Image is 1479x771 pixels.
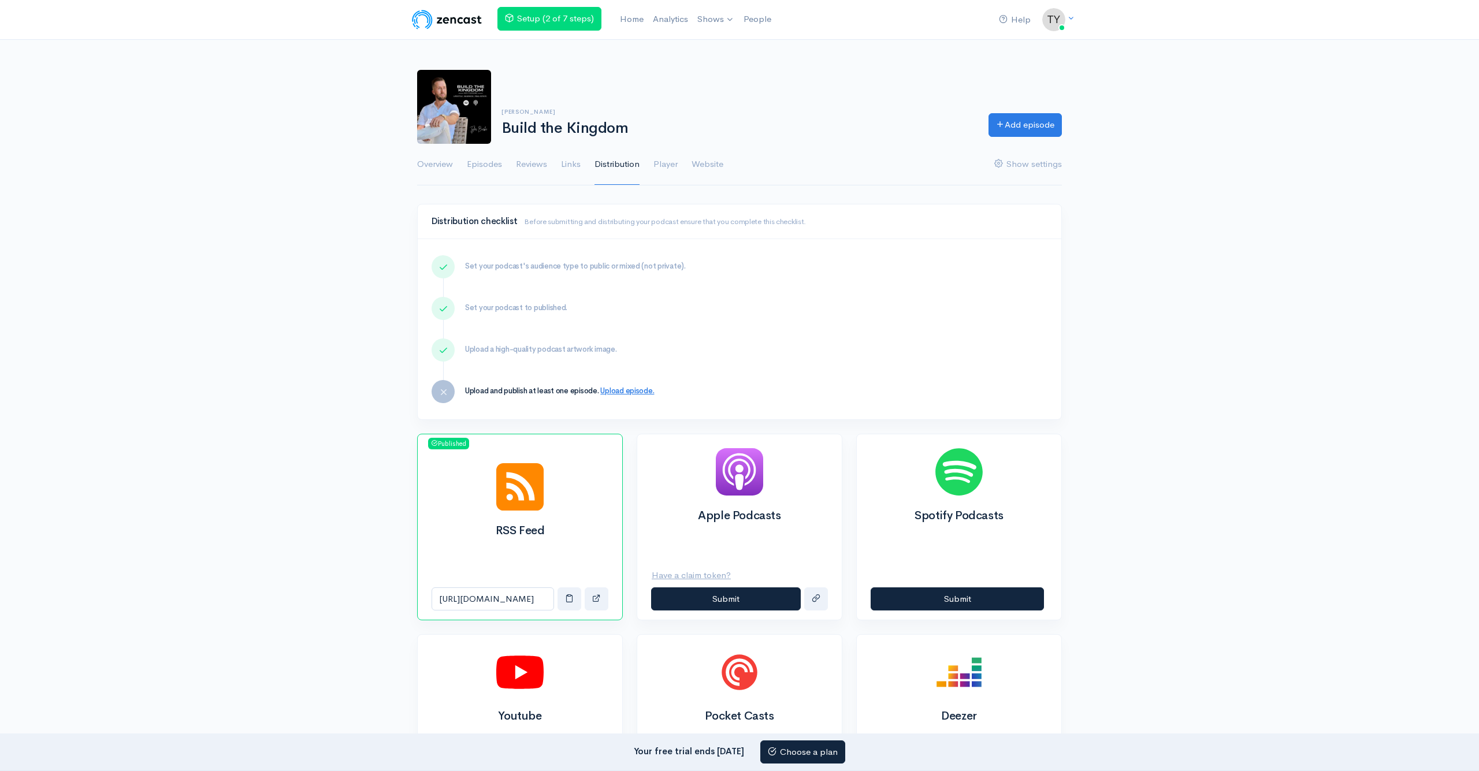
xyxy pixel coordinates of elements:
[561,144,581,185] a: Links
[428,438,469,449] span: Published
[465,344,617,354] span: Upload a high-quality podcast artwork image.
[432,217,1047,226] h4: Distribution checklist
[651,564,738,587] button: Have a claim token?
[467,144,502,185] a: Episodes
[935,448,983,496] img: Spotify Podcasts logo
[496,649,544,696] img: Youtube logo
[634,745,744,756] strong: Your free trial ends [DATE]
[600,386,654,396] a: Upload episode.
[432,524,608,537] h2: RSS Feed
[497,7,601,31] a: Setup (2 of 7 steps)
[465,261,686,271] span: Set your podcast's audience type to public or mixed (not private).
[1042,8,1065,31] img: ...
[501,109,975,115] h6: [PERSON_NAME]
[994,144,1062,185] a: Show settings
[760,740,845,764] a: Choose a plan
[417,144,453,185] a: Overview
[594,144,640,185] a: Distribution
[693,7,739,32] a: Shows
[994,8,1035,32] a: Help
[410,8,484,31] img: ZenCast Logo
[524,217,806,226] small: Before submitting and distributing your podcast ensure that you complete this checklist.
[651,587,801,611] button: Submit
[465,303,567,312] span: Set your podcast to published.
[739,7,776,32] a: People
[651,710,828,722] h2: Pocket Casts
[871,509,1047,522] h2: Spotify Podcasts
[989,113,1062,137] a: Add episode
[692,144,723,185] a: Website
[496,463,544,511] img: RSS Feed logo
[716,649,763,696] img: Pocket Casts logo
[935,649,983,696] img: Deezer logo
[465,386,599,396] span: Upload and publish at least one episode.
[651,509,828,522] h2: Apple Podcasts
[652,569,731,580] u: Have a claim token?
[501,120,975,137] h1: Build the Kingdom
[871,587,1044,611] button: Submit
[871,710,1047,722] h2: Deezer
[648,7,693,32] a: Analytics
[432,710,608,722] h2: Youtube
[516,144,547,185] a: Reviews
[432,587,554,611] input: RSS Feed link
[653,144,678,185] a: Player
[716,448,763,496] img: Apple Podcasts logo
[615,7,648,32] a: Home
